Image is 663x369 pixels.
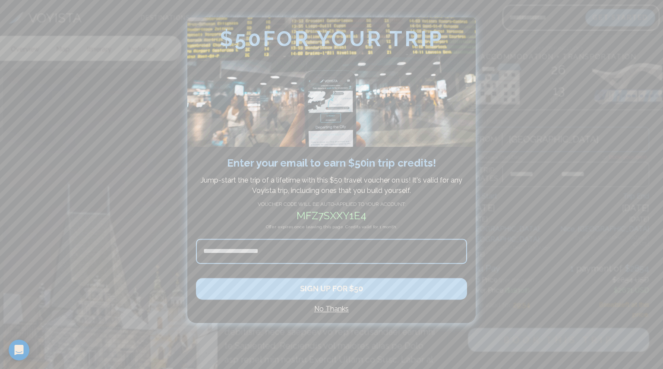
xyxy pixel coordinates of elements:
h2: $ 50 FOR YOUR TRIP [187,17,476,50]
button: SIGN UP FOR $50 [196,278,467,300]
img: Avopass plane flying [187,17,476,147]
h2: mfz7sxxy1e4 [196,208,467,224]
h4: VOUCHER CODE WILL BE AUTO-APPLIED TO YOUR ACCOUNT: [196,200,467,208]
h2: Enter your email to earn $ 50 in trip credits ! [196,155,467,171]
h4: No Thanks [196,304,467,314]
div: Open Intercom Messenger [9,340,29,360]
p: Jump-start the trip of a lifetime with this $ 50 travel voucher on us! It's valid for any Voyista... [200,175,463,196]
h4: Offer expires once leaving this page. Credits valid for 1 month. [196,224,467,239]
